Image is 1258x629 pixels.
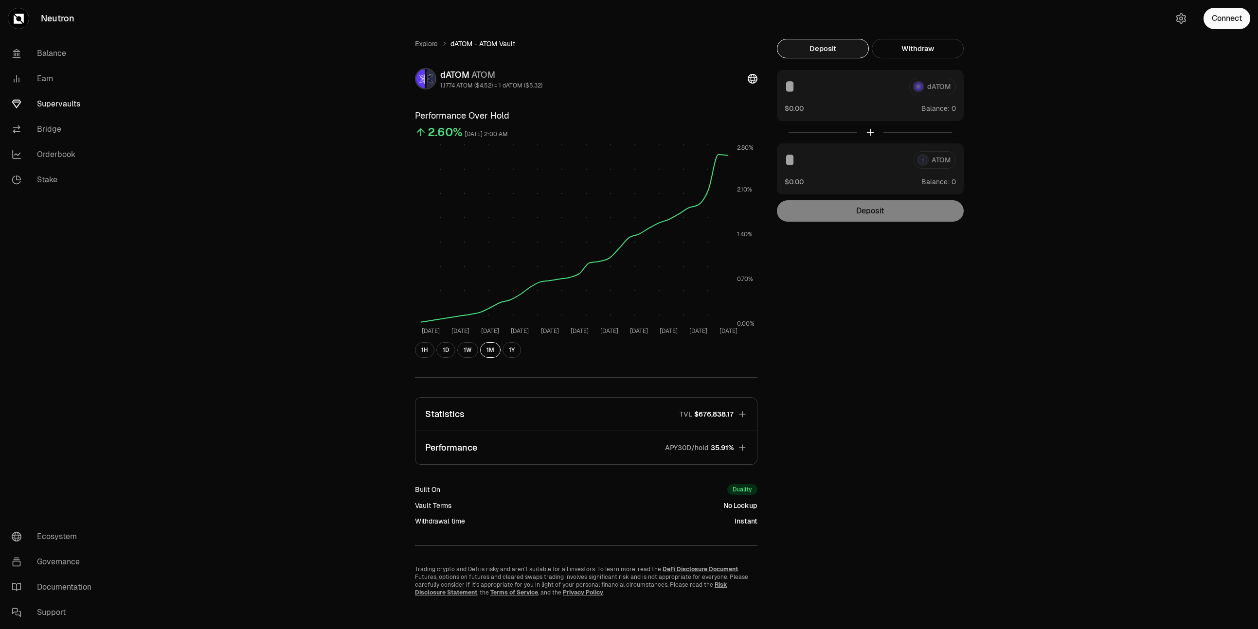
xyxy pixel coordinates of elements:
[785,176,804,187] button: $0.00
[663,565,738,573] a: DeFi Disclosure Document
[921,177,950,187] span: Balance:
[436,342,455,358] button: 1D
[777,39,869,58] button: Deposit
[737,186,752,193] tspan: 2.10%
[600,327,618,335] tspan: [DATE]
[4,66,105,91] a: Earn
[490,589,538,596] a: Terms of Service
[921,104,950,113] span: Balance:
[415,39,757,49] nav: breadcrumb
[4,142,105,167] a: Orderbook
[723,501,757,510] div: No Lockup
[481,327,499,335] tspan: [DATE]
[451,327,469,335] tspan: [DATE]
[785,103,804,113] button: $0.00
[4,91,105,117] a: Supervaults
[425,407,465,421] p: Statistics
[737,144,754,152] tspan: 2.80%
[440,82,542,89] div: 1.1774 ATOM ($4.52) = 1 dATOM ($5.32)
[4,41,105,66] a: Balance
[457,342,478,358] button: 1W
[4,167,105,192] a: Stake
[425,441,477,454] p: Performance
[415,565,757,573] p: Trading crypto and Defi is risky and aren't suitable for all investors. To learn more, read the .
[541,327,559,335] tspan: [DATE]
[415,573,757,596] p: Futures, options on futures and cleared swaps trading involves significant risk and is not approp...
[428,124,463,140] div: 2.60%
[4,600,105,625] a: Support
[415,501,451,510] div: Vault Terms
[480,342,501,358] button: 1M
[415,485,440,494] div: Built On
[440,68,542,82] div: dATOM
[511,327,529,335] tspan: [DATE]
[719,327,737,335] tspan: [DATE]
[4,117,105,142] a: Bridge
[4,575,105,600] a: Documentation
[415,516,465,526] div: Withdrawal time
[415,398,757,431] button: StatisticsTVL$676,838.17
[630,327,648,335] tspan: [DATE]
[737,275,753,283] tspan: 0.70%
[415,342,434,358] button: 1H
[4,524,105,549] a: Ecosystem
[415,39,438,49] a: Explore
[727,484,757,495] div: Duality
[1204,8,1250,29] button: Connect
[465,129,508,140] div: [DATE] 2:00 AM
[660,327,678,335] tspan: [DATE]
[563,589,603,596] a: Privacy Policy
[4,549,105,575] a: Governance
[735,516,757,526] div: Instant
[689,327,707,335] tspan: [DATE]
[503,342,521,358] button: 1Y
[711,443,734,453] span: 35.91%
[415,431,757,464] button: PerformanceAPY30D/hold35.91%
[737,230,753,238] tspan: 1.40%
[471,69,495,80] span: ATOM
[665,443,709,453] p: APY30D/hold
[694,409,734,419] span: $676,838.17
[450,39,515,49] span: dATOM - ATOM Vault
[571,327,589,335] tspan: [DATE]
[737,320,755,328] tspan: 0.00%
[680,409,692,419] p: TVL
[416,69,425,88] img: dATOM Logo
[422,327,440,335] tspan: [DATE]
[415,109,757,122] h3: Performance Over Hold
[872,39,964,58] button: Withdraw
[415,581,727,596] a: Risk Disclosure Statement
[427,69,435,88] img: ATOM Logo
